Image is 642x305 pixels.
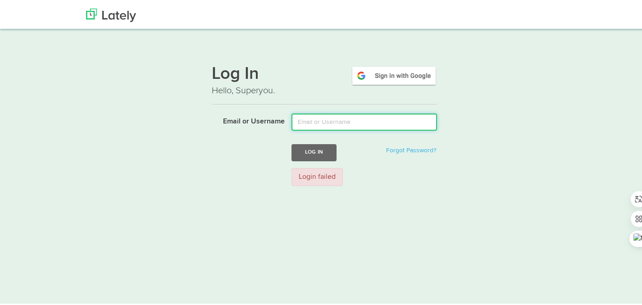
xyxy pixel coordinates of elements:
div: Login failed [291,166,343,185]
img: google-signin.png [351,64,437,84]
button: Log In [291,142,337,159]
h1: Log In [212,64,437,82]
a: Forgot Password? [386,146,436,152]
input: Email or Username [291,112,437,129]
p: Hello, Superyou. [212,82,437,96]
img: Lately [86,7,136,20]
label: Email or Username [205,112,285,125]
